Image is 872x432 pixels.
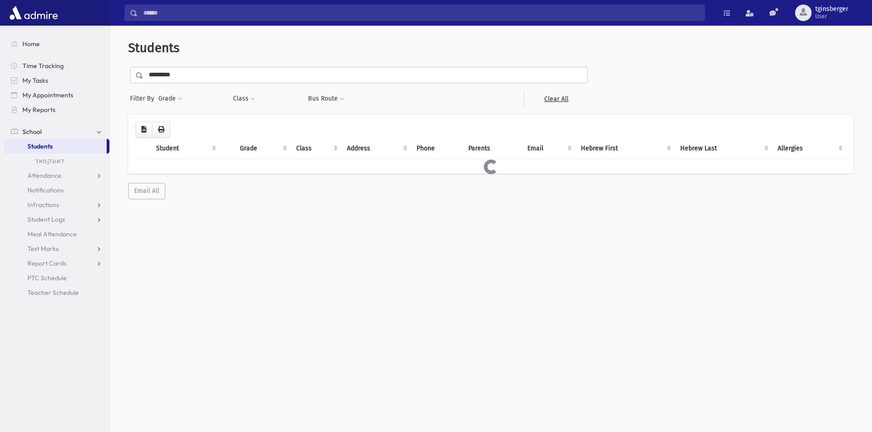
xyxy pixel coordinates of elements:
a: Student Logs [4,212,109,227]
span: Test Marks [27,245,59,253]
th: Email [522,138,575,159]
a: Report Cards [4,256,109,271]
span: Notifications [27,186,64,194]
img: AdmirePro [7,4,60,22]
th: Hebrew Last [675,138,773,159]
span: Time Tracking [22,62,64,70]
a: Test Marks [4,241,109,256]
span: Report Cards [27,259,66,267]
a: Attendance [4,168,109,183]
button: Print [152,122,170,138]
span: Infractions [27,201,59,209]
a: School [4,124,109,139]
th: Phone [411,138,463,159]
span: tginsberger [815,5,848,13]
span: Attendance [27,171,61,180]
th: Hebrew First [575,138,674,159]
th: Student [151,138,220,159]
a: Notifications [4,183,109,197]
span: School [22,128,42,136]
th: Address [341,138,411,159]
span: Filter By [130,94,158,103]
a: My Appointments [4,88,109,102]
span: Home [22,40,40,48]
span: My Tasks [22,76,48,85]
a: Home [4,37,109,51]
a: PTC Schedule [4,271,109,285]
a: Time Tracking [4,59,109,73]
a: דאוגקמאד [4,154,109,168]
th: Class [291,138,342,159]
span: User [815,13,848,20]
a: Clear All [524,91,588,107]
span: PTC Schedule [27,274,67,282]
span: Students [128,40,179,55]
input: Search [138,5,704,21]
button: CSV [135,122,152,138]
button: Grade [158,91,183,107]
span: My Appointments [22,91,73,99]
span: Student Logs [27,215,65,224]
a: My Reports [4,102,109,117]
span: Teacher Schedule [27,288,79,297]
span: Students [27,142,53,150]
a: Teacher Schedule [4,285,109,300]
a: Meal Attendance [4,227,109,241]
span: My Reports [22,106,55,114]
button: Class [233,91,255,107]
th: Parents [463,138,522,159]
span: Meal Attendance [27,230,77,238]
th: Grade [234,138,290,159]
a: My Tasks [4,73,109,88]
button: Email All [128,183,165,199]
button: Bus Route [308,91,345,107]
a: Infractions [4,197,109,212]
a: Students [4,139,107,154]
th: Allergies [772,138,846,159]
